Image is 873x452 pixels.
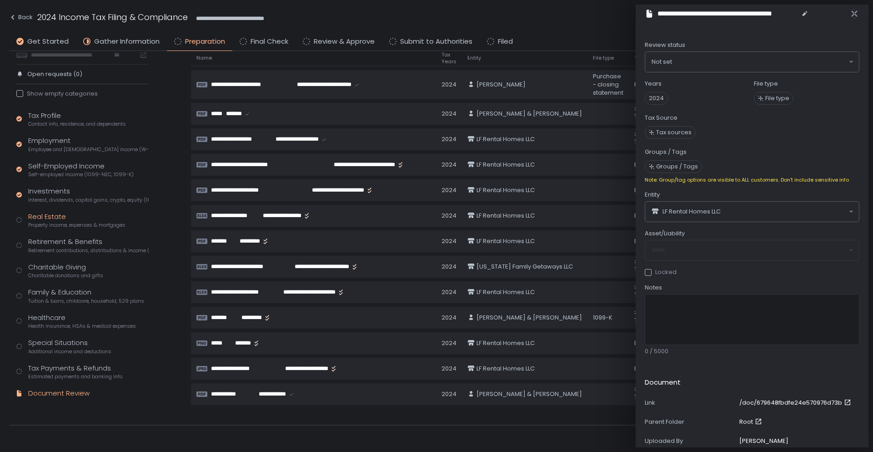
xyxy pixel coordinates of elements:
[477,263,573,271] span: [US_STATE] Family Getaways LLC
[634,55,644,61] span: Tag
[477,186,535,194] span: LF Rental Homes LLC
[28,146,149,153] span: Employee and [DEMOGRAPHIC_DATA] income (W-2s)
[37,11,188,23] h1: 2024 Income Tax Filing & Compliance
[593,55,614,61] span: File type
[645,437,736,445] div: Uploaded By
[498,36,513,47] span: Filed
[645,418,736,426] div: Parent Folder
[28,287,144,305] div: Family & Education
[28,373,122,380] span: Estimated payments and banking info
[477,237,535,245] span: LF Rental Homes LLC
[28,272,103,279] span: Charitable donations and gifts
[721,207,848,216] input: Search for option
[477,288,535,296] span: LF Rental Homes LLC
[28,121,126,127] span: Contact info, residence, and dependents
[739,437,788,445] div: [PERSON_NAME]
[28,222,125,229] span: Property income, expenses & mortgages
[477,314,582,322] span: [PERSON_NAME] & [PERSON_NAME]
[477,81,526,89] span: [PERSON_NAME]
[251,36,288,47] span: Final Check
[27,36,69,47] span: Get Started
[28,298,144,305] span: Tuition & loans, childcare, household, 529 plans
[28,161,134,178] div: Self-Employed Income
[634,265,646,274] span: Tag
[662,208,721,216] span: LF Rental Homes LLC
[645,92,668,105] span: 2024
[739,418,764,426] a: Root
[645,114,677,122] label: Tax Source
[196,55,212,61] span: Name
[28,186,149,203] div: Investments
[477,390,582,398] span: [PERSON_NAME] & [PERSON_NAME]
[645,191,660,199] span: Entity
[634,137,646,146] span: Tag
[634,112,646,121] span: Tag
[645,377,681,388] h2: Document
[28,323,136,330] span: Health insurance, HSAs & medical expenses
[28,338,111,355] div: Special Situations
[634,392,646,401] span: Tag
[672,57,848,66] input: Search for option
[634,316,646,325] span: Tag
[645,177,859,183] div: Note: Group/tag options are visible to ALL customers. Don't include sensitive info
[28,363,122,381] div: Tax Payments & Refunds
[467,55,481,61] span: Entity
[314,36,375,47] span: Review & Approve
[645,80,662,88] label: Years
[739,399,853,407] a: /doc/679648fbdfe24e570976d73b
[656,163,698,171] span: Groups / Tags
[477,110,582,118] span: [PERSON_NAME] & [PERSON_NAME]
[400,36,472,47] span: Submit to Authorities
[645,41,685,49] span: Review status
[28,136,149,153] div: Employment
[477,212,535,220] span: LF Rental Homes LLC
[645,399,736,407] div: Link
[27,70,82,78] span: Open requests (0)
[477,365,535,373] span: LF Rental Homes LLC
[477,135,535,143] span: LF Rental Homes LLC
[28,313,136,330] div: Healthcare
[28,262,103,279] div: Charitable Giving
[634,290,646,299] span: Tag
[645,52,859,72] div: Search for option
[652,57,672,66] span: Not set
[16,40,149,59] div: Last year's filed returns
[765,94,789,102] span: File type
[28,171,134,178] span: Self-employed income (1099-NEC, 1099-K)
[477,161,535,169] span: LF Rental Homes LLC
[9,12,33,23] div: Back
[477,339,535,347] span: LF Rental Homes LLC
[645,148,687,156] label: Groups / Tags
[645,202,859,222] div: Search for option
[28,111,126,128] div: Tax Profile
[185,36,225,47] span: Preparation
[28,237,149,254] div: Retirement & Benefits
[442,51,457,65] span: Tax Years
[9,11,33,26] button: Back
[94,36,160,47] span: Gather Information
[28,197,149,203] span: Interest, dividends, capital gains, crypto, equity (1099s, K-1s)
[645,347,859,356] div: 0 / 5000
[645,229,685,238] span: Asset/Liability
[754,80,778,88] label: File type
[28,212,125,229] div: Real Estate
[645,284,662,292] span: Notes
[28,388,90,399] div: Document Review
[28,348,111,355] span: Additional income and deductions
[656,128,692,137] span: Tax sources
[28,247,149,254] span: Retirement contributions, distributions & income (1099-R, 5498)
